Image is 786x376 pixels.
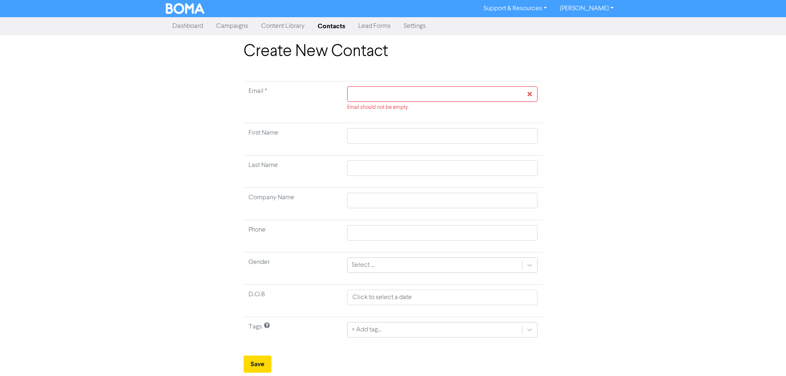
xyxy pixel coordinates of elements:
a: Lead Forms [352,18,397,34]
a: Campaigns [210,18,255,34]
td: Gender [244,252,342,285]
img: BOMA Logo [166,3,204,14]
input: Click to select a date [347,290,538,305]
h1: Create New Contact [244,42,542,61]
a: Content Library [255,18,311,34]
a: Settings [397,18,432,34]
a: [PERSON_NAME] [553,2,620,15]
a: Support & Resources [477,2,553,15]
td: D.O.B [244,285,342,317]
button: Save [244,356,271,373]
a: Contacts [311,18,352,34]
td: Tags [244,317,342,349]
td: Company Name [244,188,342,220]
iframe: Chat Widget [745,337,786,376]
div: + Add tag... [352,325,382,335]
a: Dashboard [166,18,210,34]
td: Phone [244,220,342,252]
td: First Name [244,123,342,155]
td: Required [244,81,342,123]
div: Email should not be empty [347,104,538,111]
div: Select ... [352,260,375,270]
td: Last Name [244,155,342,188]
